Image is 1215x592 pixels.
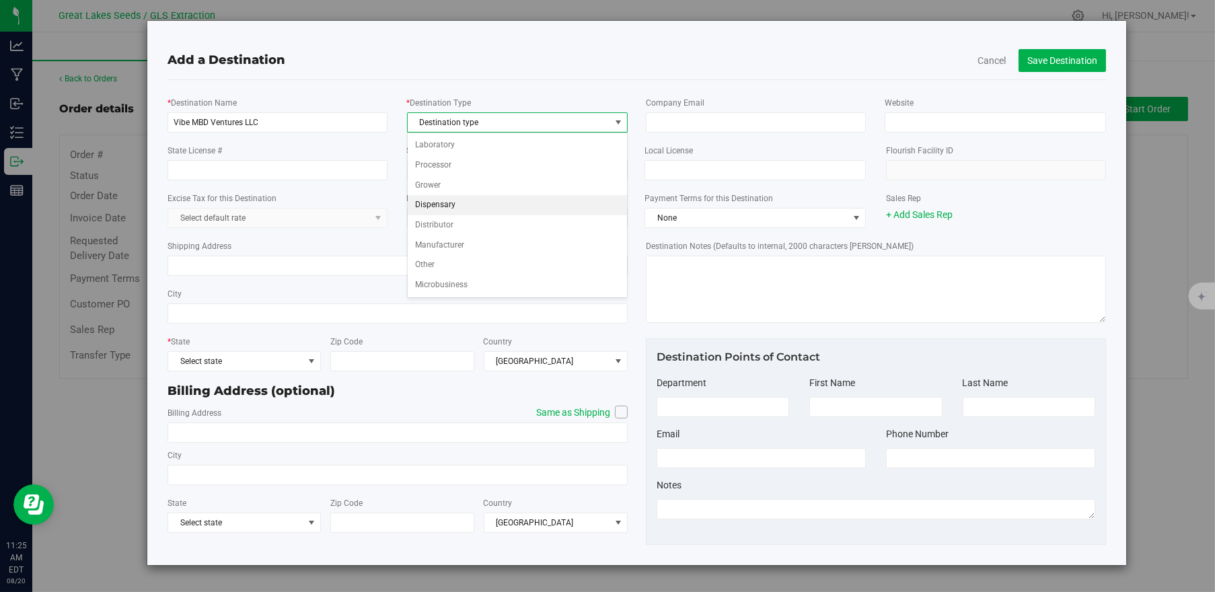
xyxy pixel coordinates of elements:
label: City [168,288,182,300]
span: [GEOGRAPHIC_DATA] [484,352,610,371]
label: Website [885,97,914,109]
span: [GEOGRAPHIC_DATA] [484,513,610,532]
a: + Add Sales Rep [886,209,953,220]
span: Last Name [963,377,1008,388]
li: Microbusiness [408,275,628,295]
label: State [168,336,190,348]
label: Destination Notes (Defaults to internal, 2000 characters [PERSON_NAME]) [646,240,914,252]
div: Billing Address (optional) [168,382,628,400]
label: Zip Code [330,336,363,348]
span: select [610,113,627,132]
span: Department [657,377,706,388]
label: Payment Terms for this Destination [645,192,865,205]
button: Cancel [978,54,1006,67]
span: Select state [168,352,303,371]
label: Zip Code [330,497,363,509]
label: Country [484,497,513,509]
label: Company Email [646,97,704,109]
span: Notes [657,480,682,490]
label: State [168,497,186,509]
iframe: Resource center [13,484,54,525]
li: Grower [408,176,628,196]
label: Local License [645,145,693,157]
li: Manufacturer [408,235,628,256]
label: Shipping Address [168,240,231,252]
button: Save Destination [1019,49,1106,72]
span: Select state [168,513,303,532]
li: Other [408,255,628,275]
li: Dispensary [408,195,628,215]
span: Destination type [408,113,610,132]
span: Email [657,429,679,439]
label: Destination Type [407,97,472,109]
span: None [645,209,848,227]
li: Distributor [408,215,628,235]
label: Destination Name [168,97,237,109]
label: City [168,449,182,461]
label: Billing Address [168,407,221,419]
span: Destination Points of Contact [657,350,820,363]
li: Processor [408,155,628,176]
li: Laboratory [408,135,628,155]
span: First Name [809,377,855,388]
div: Add a Destination [168,51,1106,69]
label: Excise Tax for this Destination [168,192,277,205]
label: Same as Shipping [523,406,628,420]
label: Sales Rep [886,192,921,205]
label: Flourish Facility ID [886,145,953,157]
span: Phone Number [886,429,949,439]
input: Format: (999) 999-9999 [886,448,1095,468]
label: State License # [168,145,222,157]
label: Country [484,336,513,348]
